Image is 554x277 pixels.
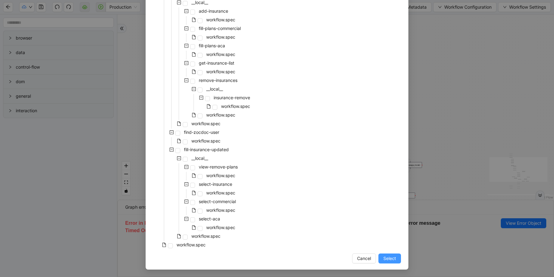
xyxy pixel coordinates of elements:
span: workflow.spec [206,34,235,40]
span: select-commercial [199,199,236,204]
span: minus-square [184,44,189,48]
span: file [192,173,196,178]
span: fill-plans-commercial [198,25,242,32]
span: workflow.spec [206,69,235,74]
span: minus-square [184,199,189,204]
span: fill-insurance-updated [184,147,229,152]
span: workflow.spec [206,17,235,22]
span: workflow.spec [205,111,237,119]
span: minus-square [169,130,174,134]
span: file [192,35,196,39]
span: workflow.spec [205,68,237,75]
span: get-insurance-list [198,59,236,67]
span: minus-square [184,182,189,186]
span: select-insurance [199,181,232,187]
span: minus-square [184,165,189,169]
span: __local__ [205,85,224,93]
span: file [192,225,196,230]
span: fill-insurance-updated [183,146,230,153]
span: Select [383,255,396,262]
span: get-insurance-list [199,60,234,66]
span: insurance-remove [214,95,250,100]
span: workflow.spec [205,51,237,58]
span: workflow.spec [206,173,235,178]
span: file [162,243,166,247]
button: Cancel [352,254,376,263]
span: file [192,70,196,74]
span: minus-square [192,87,196,91]
span: workflow.spec [205,207,237,214]
span: add-insurance [199,8,228,14]
span: fill-plans-aca [199,43,225,48]
span: workflow.spec [190,137,222,145]
span: workflow.spec [175,241,207,249]
span: add-insurance [198,7,229,15]
span: remove-insurances [198,77,239,84]
span: workflow.spec [205,189,237,197]
span: workflow.spec [206,112,235,117]
span: __local__ [191,156,208,161]
span: minus-square [177,156,181,160]
span: minus-square [184,217,189,221]
span: view-remove-plans [199,164,238,169]
span: workflow.spec [206,207,235,213]
span: file [192,191,196,195]
span: workflow.spec [191,233,220,239]
span: minus-square [199,96,203,100]
button: Select [378,254,401,263]
span: workflow.spec [205,224,237,231]
span: fill-plans-commercial [199,26,241,31]
span: file [192,18,196,22]
span: workflow.spec [177,242,206,247]
span: workflow.spec [191,121,220,126]
span: file [207,104,211,109]
span: workflow.spec [220,103,251,110]
span: Cancel [357,255,371,262]
span: view-remove-plans [198,163,239,171]
span: file [177,121,181,126]
span: select-aca [199,216,220,221]
span: workflow.spec [205,172,237,179]
span: minus-square [184,61,189,65]
span: workflow.spec [206,190,235,195]
span: select-aca [198,215,221,223]
span: file [192,52,196,57]
span: minus-square [184,9,189,13]
span: file [177,234,181,238]
span: minus-square [177,0,181,5]
span: find-zocdoc-user [184,130,219,135]
span: file [177,139,181,143]
span: fill-plans-aca [198,42,226,49]
span: find-zocdoc-user [183,129,220,136]
span: file [192,208,196,212]
span: workflow.spec [206,225,235,230]
span: workflow.spec [205,33,237,41]
span: select-commercial [198,198,237,205]
span: minus-square [169,147,174,152]
span: select-insurance [198,181,233,188]
span: file [192,113,196,117]
span: workflow.spec [190,120,222,127]
span: minus-square [184,26,189,31]
span: minus-square [184,78,189,83]
span: workflow.spec [205,16,237,23]
span: remove-insurances [199,78,237,83]
span: workflow.spec [190,232,222,240]
span: workflow.spec [206,52,235,57]
span: workflow.spec [221,104,250,109]
span: insurance-remove [212,94,251,101]
span: __local__ [190,155,209,162]
span: workflow.spec [191,138,220,143]
span: __local__ [206,86,223,92]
